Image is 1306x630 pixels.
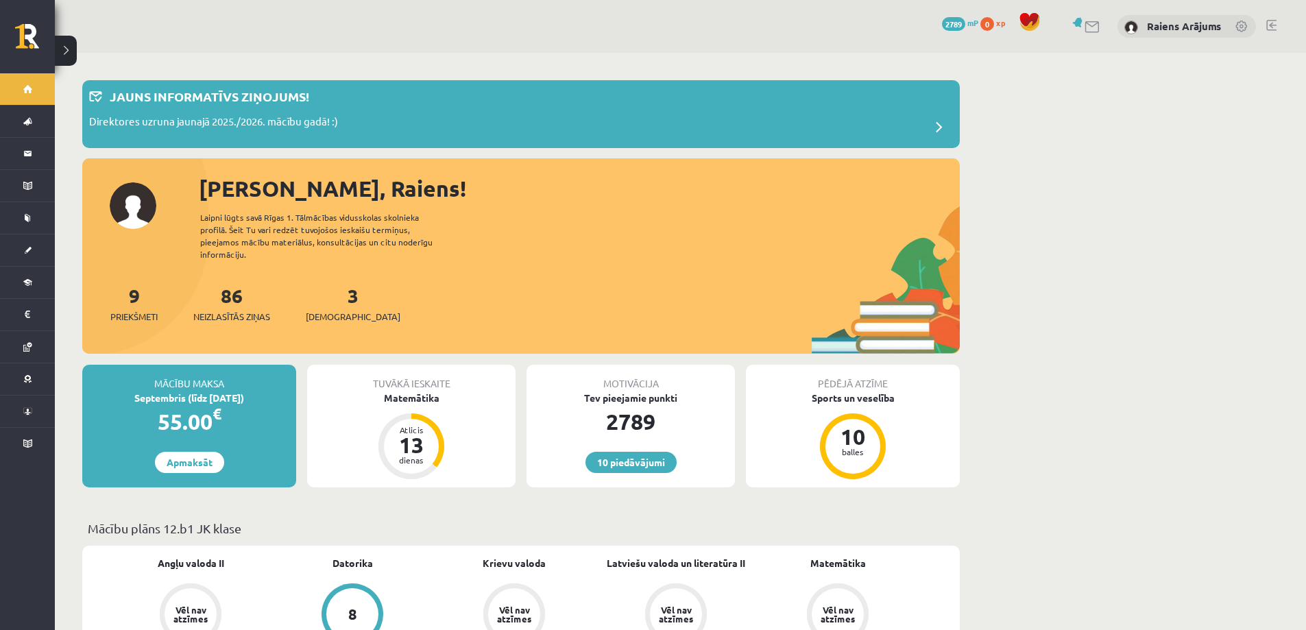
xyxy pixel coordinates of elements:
[88,519,954,537] p: Mācību plāns 12.b1 JK klase
[657,605,695,623] div: Vēl nav atzīmes
[607,556,745,570] a: Latviešu valoda un literatūra II
[193,310,270,324] span: Neizlasītās ziņas
[110,283,158,324] a: 9Priekšmeti
[495,605,533,623] div: Vēl nav atzīmes
[527,405,735,438] div: 2789
[213,404,221,424] span: €
[832,448,873,456] div: balles
[306,310,400,324] span: [DEMOGRAPHIC_DATA]
[1124,21,1138,34] img: Raiens Arājums
[980,17,994,31] span: 0
[89,114,338,133] p: Direktores uzruna jaunajā 2025./2026. mācību gadā! :)
[527,365,735,391] div: Motivācija
[391,434,432,456] div: 13
[348,607,357,622] div: 8
[391,426,432,434] div: Atlicis
[155,452,224,473] a: Apmaksāt
[307,391,516,481] a: Matemātika Atlicis 13 dienas
[110,87,309,106] p: Jauns informatīvs ziņojums!
[200,211,457,261] div: Laipni lūgts savā Rīgas 1. Tālmācības vidusskolas skolnieka profilā. Šeit Tu vari redzēt tuvojošo...
[746,365,960,391] div: Pēdējā atzīme
[332,556,373,570] a: Datorika
[307,365,516,391] div: Tuvākā ieskaite
[942,17,965,31] span: 2789
[967,17,978,28] span: mP
[1147,19,1221,33] a: Raiens Arājums
[483,556,546,570] a: Krievu valoda
[158,556,224,570] a: Angļu valoda II
[199,172,960,205] div: [PERSON_NAME], Raiens!
[832,426,873,448] div: 10
[996,17,1005,28] span: xp
[810,556,866,570] a: Matemātika
[15,24,55,58] a: Rīgas 1. Tālmācības vidusskola
[980,17,1012,28] a: 0 xp
[110,310,158,324] span: Priekšmeti
[819,605,857,623] div: Vēl nav atzīmes
[746,391,960,481] a: Sports un veselība 10 balles
[307,391,516,405] div: Matemātika
[942,17,978,28] a: 2789 mP
[746,391,960,405] div: Sports un veselība
[527,391,735,405] div: Tev pieejamie punkti
[89,87,953,141] a: Jauns informatīvs ziņojums! Direktores uzruna jaunajā 2025./2026. mācību gadā! :)
[585,452,677,473] a: 10 piedāvājumi
[82,365,296,391] div: Mācību maksa
[82,405,296,438] div: 55.00
[82,391,296,405] div: Septembris (līdz [DATE])
[391,456,432,464] div: dienas
[306,283,400,324] a: 3[DEMOGRAPHIC_DATA]
[171,605,210,623] div: Vēl nav atzīmes
[193,283,270,324] a: 86Neizlasītās ziņas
